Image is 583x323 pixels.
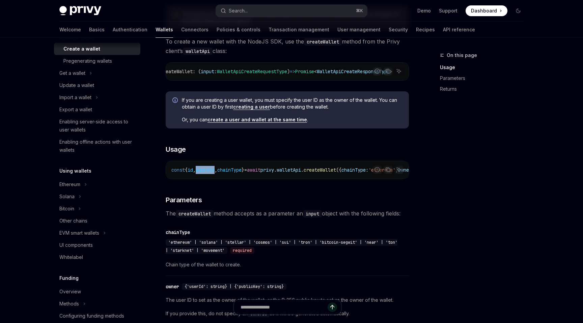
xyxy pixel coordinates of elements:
span: id [188,167,193,173]
a: Overview [54,286,140,298]
span: If you are creating a user wallet, you must specify the user ID as the owner of the wallet. You c... [182,97,402,110]
a: UI components [54,239,140,251]
a: Configuring funding methods [54,310,140,322]
span: privy [260,167,274,173]
div: Create a wallet [63,45,100,53]
span: Parameters [166,195,202,205]
a: Welcome [59,22,81,38]
span: Or, you can . [182,116,402,123]
div: Whitelabel [59,253,83,261]
a: Wallets [156,22,173,38]
button: Toggle Bitcoin section [54,203,140,215]
a: Policies & controls [217,22,260,38]
span: input [201,68,214,75]
span: , [215,167,217,173]
svg: Info [172,97,179,104]
div: Bitcoin [59,205,74,213]
button: Report incorrect code [373,165,382,174]
div: Ethereum [59,180,80,188]
a: Update a wallet [54,79,140,91]
span: createWallet [304,167,336,173]
span: { [185,167,188,173]
div: owner [166,283,179,290]
a: Usage [440,62,529,73]
button: Toggle Import a wallet section [54,91,140,104]
span: The method accepts as a parameter an object with the following fields: [166,209,409,218]
a: Returns [440,84,529,94]
div: Enabling offline actions with user wallets [59,138,136,154]
div: Search... [229,7,248,15]
button: Toggle dark mode [513,5,524,16]
button: Open search [216,5,367,17]
span: : ( [193,68,201,75]
button: Toggle Methods section [54,298,140,310]
span: Chain type of the wallet to create. [166,261,409,269]
div: Methods [59,300,79,308]
span: } [242,167,244,173]
a: Parameters [440,73,529,84]
div: Get a wallet [59,69,85,77]
div: Other chains [59,217,87,225]
span: = [244,167,247,173]
a: Create a wallet [54,43,140,55]
button: Toggle EVM smart wallets section [54,227,140,239]
button: Ask AI [394,67,403,76]
div: Overview [59,288,81,296]
code: walletApi [183,48,213,55]
button: Toggle Get a wallet section [54,67,140,79]
a: creating a user [233,104,270,110]
div: UI components [59,241,93,249]
a: Export a wallet [54,104,140,116]
code: createWallet [176,210,214,217]
a: Authentication [113,22,147,38]
code: input [303,210,322,217]
span: walletApi [277,167,301,173]
span: owner: [398,167,414,173]
button: Toggle Solana section [54,190,140,203]
a: Pregenerating wallets [54,55,140,67]
a: Recipes [416,22,435,38]
span: 'ethereum' [368,167,395,173]
span: ⌘ K [356,8,363,13]
span: chainType: [341,167,368,173]
div: EVM smart wallets [59,229,99,237]
span: ) [287,68,290,75]
div: chainType [166,229,190,236]
a: Dashboard [466,5,507,16]
div: Update a wallet [59,81,94,89]
div: Enabling server-side access to user wallets [59,118,136,134]
a: Support [439,7,457,14]
span: await [247,167,260,173]
input: Ask a question... [241,300,328,315]
span: chainType [217,167,242,173]
span: const [171,167,185,173]
div: Solana [59,193,75,201]
span: On this page [447,51,477,59]
h5: Using wallets [59,167,91,175]
button: Copy the contents from the code block [384,165,392,174]
span: WalletApiCreateResponseType [317,68,390,75]
button: Report incorrect code [373,67,382,76]
a: Basics [89,22,105,38]
button: Ask AI [394,165,403,174]
span: address [196,167,215,173]
span: Promise [295,68,314,75]
button: Copy the contents from the code block [384,67,392,76]
span: 'ethereum' | 'solana' | 'stellar' | 'cosmos' | 'sui' | 'tron' | 'bitcoin-segwit' | 'near' | 'ton'... [166,240,397,253]
a: Whitelabel [54,251,140,263]
span: => [290,68,295,75]
code: createWallet [304,38,342,46]
a: create a user and wallet at the same time [207,117,307,123]
span: WalletApiCreateRequestType [217,68,287,75]
span: Usage [166,145,186,154]
a: Connectors [181,22,209,38]
span: To create a new wallet with the NodeJS SDK, use the method from the Privy client’s class: [166,37,409,56]
h5: Funding [59,274,79,282]
span: ({ [336,167,341,173]
button: Send message [328,302,337,312]
span: createWallet [160,68,193,75]
span: : [214,68,217,75]
span: {'userId': string} | {'publicKey': string} [185,284,284,289]
div: required [230,247,254,254]
a: Security [389,22,408,38]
